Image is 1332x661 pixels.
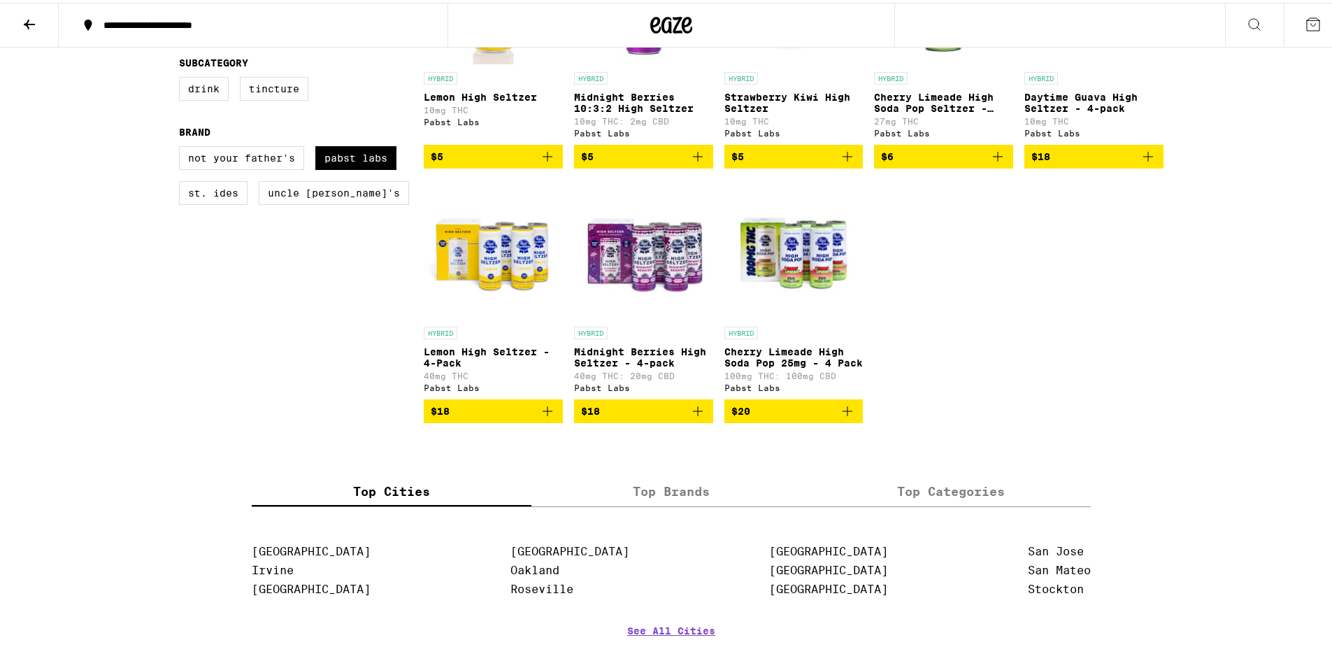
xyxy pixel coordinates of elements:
[769,580,888,593] a: [GEOGRAPHIC_DATA]
[811,474,1091,504] label: Top Categories
[574,142,713,166] button: Add to bag
[874,69,908,82] p: HYBRID
[769,542,888,555] a: [GEOGRAPHIC_DATA]
[179,74,229,98] label: Drink
[259,178,409,202] label: Uncle [PERSON_NAME]'s
[510,542,629,555] a: [GEOGRAPHIC_DATA]
[724,177,864,397] a: Open page for Cherry Limeade High Soda Pop 25mg - 4 Pack from Pabst Labs
[724,142,864,166] button: Add to bag
[574,69,608,82] p: HYBRID
[1024,89,1163,111] p: Daytime Guava High Seltzer - 4-pack
[874,126,1013,135] div: Pabst Labs
[574,177,713,397] a: Open page for Midnight Berries High Seltzer - 4-pack from Pabst Labs
[1028,580,1084,593] a: Stockton
[424,89,563,100] p: Lemon High Seltzer
[531,474,811,504] label: Top Brands
[424,103,563,112] p: 10mg THC
[431,148,443,159] span: $5
[724,177,864,317] img: Pabst Labs - Cherry Limeade High Soda Pop 25mg - 4 Pack
[574,381,713,390] div: Pabst Labs
[424,177,563,397] a: Open page for Lemon High Seltzer - 4-Pack from Pabst Labs
[581,403,600,414] span: $18
[315,143,396,167] label: Pabst Labs
[179,143,304,167] label: Not Your Father's
[1031,148,1050,159] span: $18
[179,55,248,66] legend: Subcategory
[424,343,563,366] p: Lemon High Seltzer - 4-Pack
[574,89,713,111] p: Midnight Berries 10:3:2 High Seltzer
[8,10,101,21] span: Hi. Need any help?
[731,148,744,159] span: $5
[179,178,248,202] label: St. Ides
[724,343,864,366] p: Cherry Limeade High Soda Pop 25mg - 4 Pack
[724,324,758,336] p: HYBRID
[574,324,608,336] p: HYBRID
[574,114,713,123] p: 10mg THC: 2mg CBD
[724,381,864,390] div: Pabst Labs
[1024,126,1163,135] div: Pabst Labs
[724,397,864,420] button: Add to bag
[574,369,713,378] p: 40mg THC: 20mg CBD
[424,142,563,166] button: Add to bag
[424,177,563,317] img: Pabst Labs - Lemon High Seltzer - 4-Pack
[431,403,450,414] span: $18
[424,69,457,82] p: HYBRID
[574,397,713,420] button: Add to bag
[724,126,864,135] div: Pabst Labs
[252,474,531,504] label: Top Cities
[724,369,864,378] p: 100mg THC: 100mg CBD
[581,148,594,159] span: $5
[424,369,563,378] p: 40mg THC
[252,474,1091,504] div: tabs
[252,542,371,555] a: [GEOGRAPHIC_DATA]
[574,126,713,135] div: Pabst Labs
[874,114,1013,123] p: 27mg THC
[1028,542,1084,555] a: San Jose
[240,74,308,98] label: Tincture
[510,580,573,593] a: Roseville
[724,69,758,82] p: HYBRID
[574,343,713,366] p: Midnight Berries High Seltzer - 4-pack
[874,142,1013,166] button: Add to bag
[574,177,713,317] img: Pabst Labs - Midnight Berries High Seltzer - 4-pack
[731,403,750,414] span: $20
[252,580,371,593] a: [GEOGRAPHIC_DATA]
[1024,142,1163,166] button: Add to bag
[1024,114,1163,123] p: 10mg THC
[424,324,457,336] p: HYBRID
[724,89,864,111] p: Strawberry Kiwi High Seltzer
[424,381,563,390] div: Pabst Labs
[424,115,563,124] div: Pabst Labs
[769,561,888,574] a: [GEOGRAPHIC_DATA]
[252,561,294,574] a: Irvine
[724,114,864,123] p: 10mg THC
[424,397,563,420] button: Add to bag
[881,148,894,159] span: $6
[1024,69,1058,82] p: HYBRID
[179,124,210,135] legend: Brand
[874,89,1013,111] p: Cherry Limeade High Soda Pop Seltzer - 25mg
[510,561,559,574] a: Oakland
[1028,561,1091,574] a: San Mateo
